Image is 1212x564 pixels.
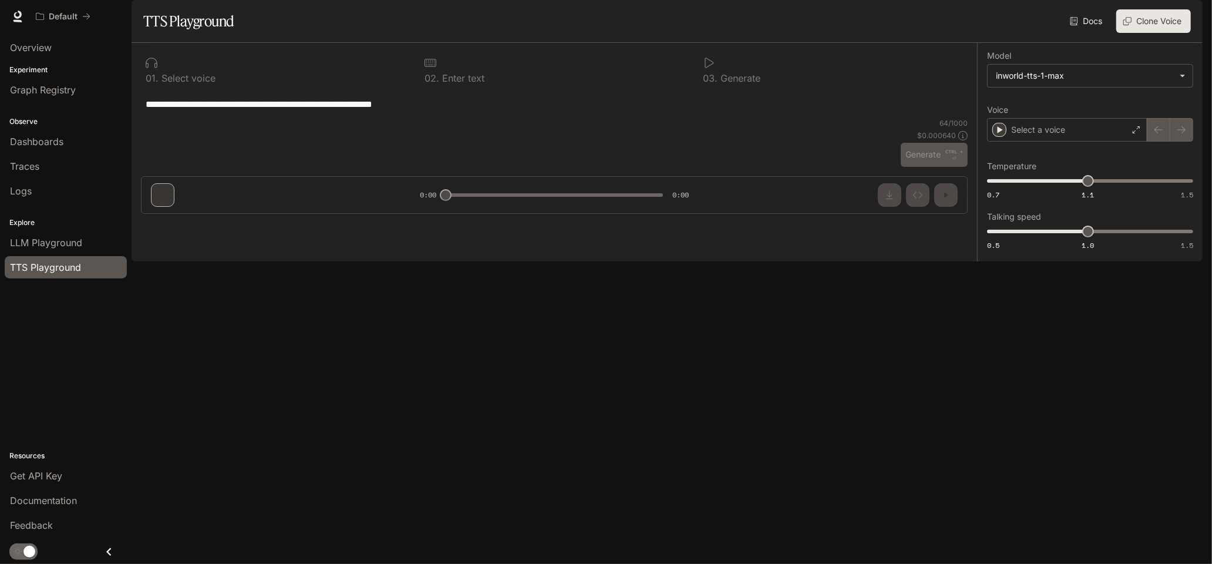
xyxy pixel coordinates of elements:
[1116,9,1191,33] button: Clone Voice
[988,65,1193,87] div: inworld-tts-1-max
[1181,190,1193,200] span: 1.5
[987,213,1041,221] p: Talking speed
[425,73,439,83] p: 0 2 .
[940,118,968,128] p: 64 / 1000
[439,73,484,83] p: Enter text
[31,5,96,28] button: All workspaces
[996,70,1174,82] div: inworld-tts-1-max
[1011,124,1065,136] p: Select a voice
[917,130,956,140] p: $ 0.000640
[987,190,999,200] span: 0.7
[143,9,234,33] h1: TTS Playground
[987,106,1008,114] p: Voice
[49,12,78,22] p: Default
[703,73,718,83] p: 0 3 .
[987,240,999,250] span: 0.5
[1082,240,1094,250] span: 1.0
[987,52,1011,60] p: Model
[146,73,159,83] p: 0 1 .
[1082,190,1094,200] span: 1.1
[718,73,761,83] p: Generate
[159,73,216,83] p: Select voice
[1181,240,1193,250] span: 1.5
[1068,9,1107,33] a: Docs
[987,162,1036,170] p: Temperature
